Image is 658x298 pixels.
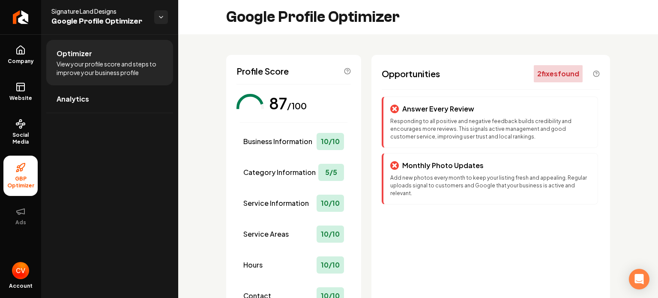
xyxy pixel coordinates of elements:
[402,160,484,171] p: Monthly Photo Updates
[12,262,29,279] img: Christian Vega
[51,7,147,15] span: Signature Land Designs
[3,112,38,152] a: Social Media
[390,117,591,141] p: Responding to all positive and negative feedback builds credibility and encourages more reviews. ...
[3,199,38,233] button: Ads
[12,262,29,279] button: Open user button
[226,9,400,26] h2: Google Profile Optimizer
[243,260,263,270] span: Hours
[12,219,30,226] span: Ads
[287,100,307,112] div: /100
[317,133,344,150] div: 10 / 10
[4,58,37,65] span: Company
[534,65,583,82] div: 2 fix es found
[243,198,309,208] span: Service Information
[3,75,38,108] a: Website
[382,68,440,80] span: Opportunities
[46,85,173,113] a: Analytics
[243,136,312,147] span: Business Information
[318,164,344,181] div: 5 / 5
[243,167,316,178] span: Category Information
[317,256,344,274] div: 10 / 10
[236,65,289,77] span: Profile Score
[382,153,598,205] div: Monthly Photo UpdatesAdd new photos every month to keep your listing fresh and appealing. Regular...
[3,38,38,72] a: Company
[629,269,649,289] div: Open Intercom Messenger
[243,229,289,239] span: Service Areas
[13,10,29,24] img: Rebolt Logo
[3,175,38,189] span: GBP Optimizer
[3,132,38,145] span: Social Media
[269,95,287,112] div: 87
[317,195,344,212] div: 10 / 10
[57,60,163,77] span: View your profile score and steps to improve your business profile
[51,15,147,27] span: Google Profile Optimizer
[317,226,344,243] div: 10 / 10
[6,95,36,102] span: Website
[390,174,591,197] p: Add new photos every month to keep your listing fresh and appealing. Regular uploads signal to cu...
[57,94,89,104] span: Analytics
[382,96,598,148] div: Answer Every ReviewResponding to all positive and negative feedback builds credibility and encour...
[9,283,33,289] span: Account
[402,104,474,114] p: Answer Every Review
[57,48,92,59] span: Optimizer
